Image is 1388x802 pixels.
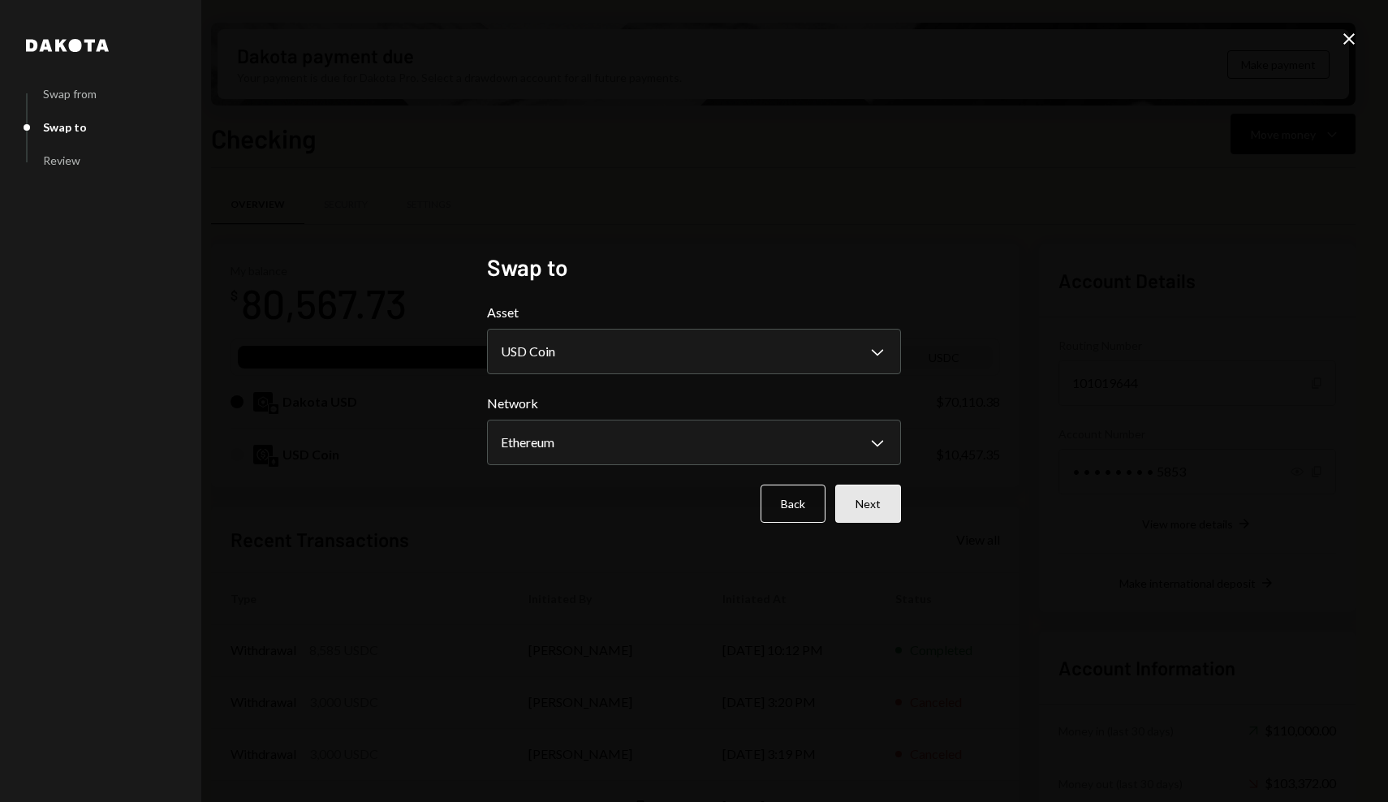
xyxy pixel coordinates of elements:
button: Asset [487,329,901,374]
button: Back [761,485,825,523]
button: Network [487,420,901,465]
div: Review [43,153,80,167]
div: Swap from [43,87,97,101]
label: Asset [487,303,901,322]
div: Swap to [43,120,87,134]
h2: Swap to [487,252,901,283]
label: Network [487,394,901,413]
button: Next [835,485,901,523]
